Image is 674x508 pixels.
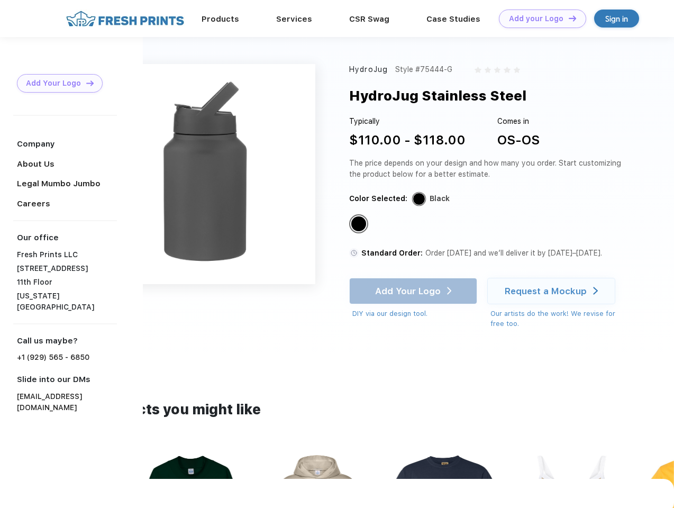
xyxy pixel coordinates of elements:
[95,64,315,284] img: func=resize&h=640
[17,179,101,188] a: Legal Mumbo Jumbo
[504,67,510,73] img: gray_star.svg
[497,116,540,127] div: Comes in
[494,67,500,73] img: gray_star.svg
[349,158,625,180] div: The price depends on your design and how many you order. Start customizing the product below for ...
[349,248,359,258] img: standard order
[509,14,563,23] div: Add your Logo
[17,374,117,386] div: Slide into our DMs
[497,131,540,150] div: OS-OS
[349,116,466,127] div: Typically
[361,249,423,257] span: Standard Order:
[505,286,587,296] div: Request a Mockup
[17,277,117,288] div: 11th Floor
[605,13,628,25] div: Sign in
[475,67,481,73] img: gray_star.svg
[430,193,450,204] div: Black
[17,352,89,363] a: +1 (929) 565 - 6850
[349,193,407,204] div: Color Selected:
[86,80,94,86] img: DT
[352,309,477,319] div: DIY via our design tool.
[17,138,117,150] div: Company
[514,67,520,73] img: gray_star.svg
[17,232,117,244] div: Our office
[569,15,576,21] img: DT
[395,64,452,75] div: Style #75444-G
[349,64,388,75] div: HydroJug
[51,400,622,420] div: Other products you might like
[63,10,187,28] img: fo%20logo%202.webp
[17,199,50,208] a: Careers
[17,335,117,347] div: Call us maybe?
[17,391,117,413] a: [EMAIL_ADDRESS][DOMAIN_NAME]
[594,10,639,28] a: Sign in
[425,249,602,257] span: Order [DATE] and we’ll deliver it by [DATE]–[DATE].
[26,79,81,88] div: Add Your Logo
[17,159,54,169] a: About Us
[485,67,491,73] img: gray_star.svg
[349,86,526,106] div: HydroJug Stainless Steel
[349,131,466,150] div: $110.00 - $118.00
[351,216,366,231] div: Black
[593,287,598,295] img: white arrow
[17,263,117,274] div: [STREET_ADDRESS]
[202,14,239,24] a: Products
[490,309,625,329] div: Our artists do the work! We revise for free too.
[17,249,117,260] div: Fresh Prints LLC
[17,291,117,313] div: [US_STATE][GEOGRAPHIC_DATA]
